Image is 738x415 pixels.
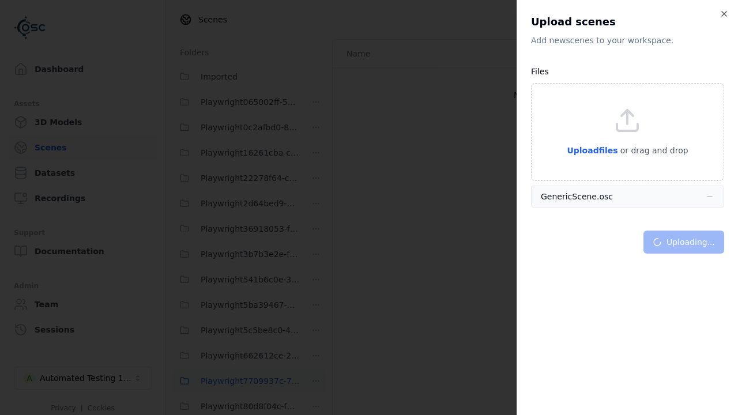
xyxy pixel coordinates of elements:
span: Upload files [567,146,617,155]
p: Add new scene s to your workspace. [531,35,724,46]
div: GenericScene.osc [541,191,613,202]
p: or drag and drop [618,144,688,157]
label: Files [531,67,549,76]
h2: Upload scenes [531,14,724,30]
